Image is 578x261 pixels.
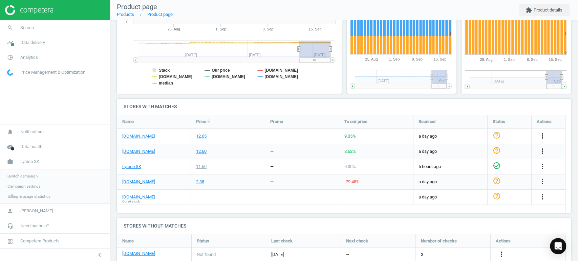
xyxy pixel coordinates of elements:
i: more_vert [538,147,547,155]
i: help_outline [493,177,501,185]
tspan: 1. Sep [389,57,400,62]
text: 1 [449,32,451,36]
button: more_vert [538,193,547,201]
div: 12.60 [196,148,207,155]
img: wGWNvw8QSZomAAAAABJRU5ErkJggg== [7,69,13,76]
button: more_vert [497,250,506,259]
tspan: median [159,81,173,86]
i: notifications [4,125,17,138]
span: Not found [197,252,216,258]
a: [DOMAIN_NAME] [122,251,155,257]
i: more_vert [538,162,547,170]
span: To our price [344,119,367,125]
i: work [4,155,17,168]
tspan: 15. Sep [549,57,561,62]
i: person [4,205,17,217]
span: Last check [271,238,293,244]
span: a day ago [419,133,482,139]
button: chevron_left [91,251,108,259]
span: 8.62 % [344,149,356,154]
tspan: [DOMAIN_NAME] [212,74,245,79]
span: Price Management & Optimization [20,69,85,75]
i: headset_mic [4,219,17,232]
a: Products [117,12,134,17]
tspan: 8. Sep [262,27,273,31]
span: 5 hours ago [419,164,482,170]
a: [DOMAIN_NAME] [122,133,155,139]
text: 0 [126,20,128,24]
div: — [196,194,199,200]
a: [DOMAIN_NAME] [122,179,155,185]
tspan: 1. Sep [215,27,226,31]
span: Scanned [419,119,435,125]
div: — [344,194,348,200]
span: Name [122,119,134,125]
span: Status [197,238,209,244]
span: [PERSON_NAME] [20,208,53,214]
span: Billing & usage statistics [7,194,50,199]
tspan: Sep '… [554,79,566,83]
i: chevron_left [95,251,104,259]
text: 0 [564,50,566,54]
tspan: 8. Sep [527,57,537,62]
a: [DOMAIN_NAME] [122,148,155,155]
h4: Stores with matches [117,99,571,115]
tspan: Stack [159,68,170,73]
i: help_outline [493,192,501,200]
i: timeline [4,36,17,49]
span: Name [122,238,134,244]
span: Data health [20,144,42,150]
span: Notifications [20,129,45,135]
span: Status [493,119,505,125]
span: Data delivery [20,40,45,46]
tspan: 25. Aug [365,57,378,62]
span: 9.05 % [344,134,356,139]
i: search [4,21,17,34]
span: Number of checks [421,238,457,244]
i: help_outline [493,131,501,139]
i: cloud_done [4,140,17,153]
span: Price [196,119,206,125]
tspan: 1. Sep [504,57,515,62]
tspan: Sep '… [439,79,451,83]
span: — [346,252,349,258]
span: -79.48 % [344,179,360,184]
div: 12.65 [196,133,207,139]
button: more_vert [538,177,547,186]
i: pie_chart_outlined [4,51,17,64]
div: 2.38 [196,179,204,185]
h4: Stores without matches [117,218,571,234]
span: 0.00 % [344,164,356,169]
tspan: 15. Sep [308,27,321,31]
a: [DOMAIN_NAME] [122,194,155,200]
tspan: 25. Aug [168,27,180,31]
tspan: 15. Sep [434,57,447,62]
span: Competera Products [20,238,60,244]
i: check_circle_outline [493,162,501,170]
tspan: [DOMAIN_NAME] [264,68,298,73]
div: — [270,133,274,139]
i: more_vert [538,132,547,140]
button: more_vert [538,147,547,156]
a: Lyreco SK [122,164,141,170]
i: arrow_downward [206,118,212,124]
span: Product page [117,3,157,11]
div: 11.60 [196,164,207,170]
tspan: 8. Sep [412,57,423,62]
span: Promo [270,119,283,125]
span: Actions [537,119,552,125]
span: a day ago [419,148,482,155]
span: [DATE] [271,252,336,258]
span: Need our help? [20,223,49,229]
tspan: Our price [212,68,230,73]
span: Switch campaign [7,173,38,179]
img: ajHJNr6hYgQAAAAASUVORK5CYII= [5,5,53,15]
tspan: [DOMAIN_NAME] [159,74,192,79]
span: Actions [496,238,511,244]
div: — [270,194,274,200]
span: Next check [346,238,368,244]
span: a day ago [419,179,482,185]
tspan: [DOMAIN_NAME] [264,74,298,79]
i: help_outline [493,146,501,155]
